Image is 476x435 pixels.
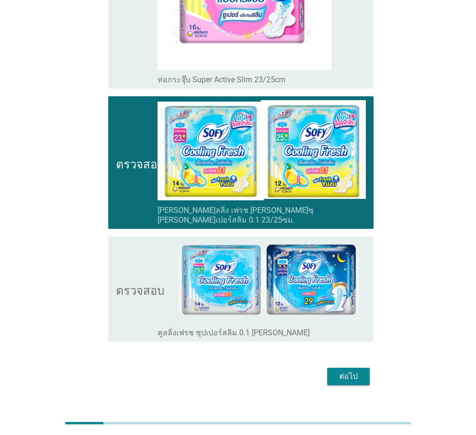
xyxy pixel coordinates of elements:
img: 97121b95-e112-4f6e-9448-82ca59d5fa3b-3CF0.1.png [158,240,366,323]
font: ห่อกระจุ๊บ Super Active Slim 23/25cm [158,75,286,84]
button: ต่อไป [327,368,370,385]
font: ตรวจสอบ [116,283,164,295]
font: ตรวจสอบ [116,157,164,168]
font: [PERSON_NAME]ลลิ่ง เฟรช [PERSON_NAME]ซุ [PERSON_NAME]เปอร์สลิม 0.1 23/25ซม. [158,206,314,225]
img: 7cba13f2-83a3-46e1-b98f-947b1dc5b6da-9CFYUZU0.1.png [158,100,366,200]
font: คูลลิ่งเฟรช ซุปเปอร์สลิม 0.1 [PERSON_NAME] [158,328,310,337]
font: ต่อไป [339,372,358,381]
